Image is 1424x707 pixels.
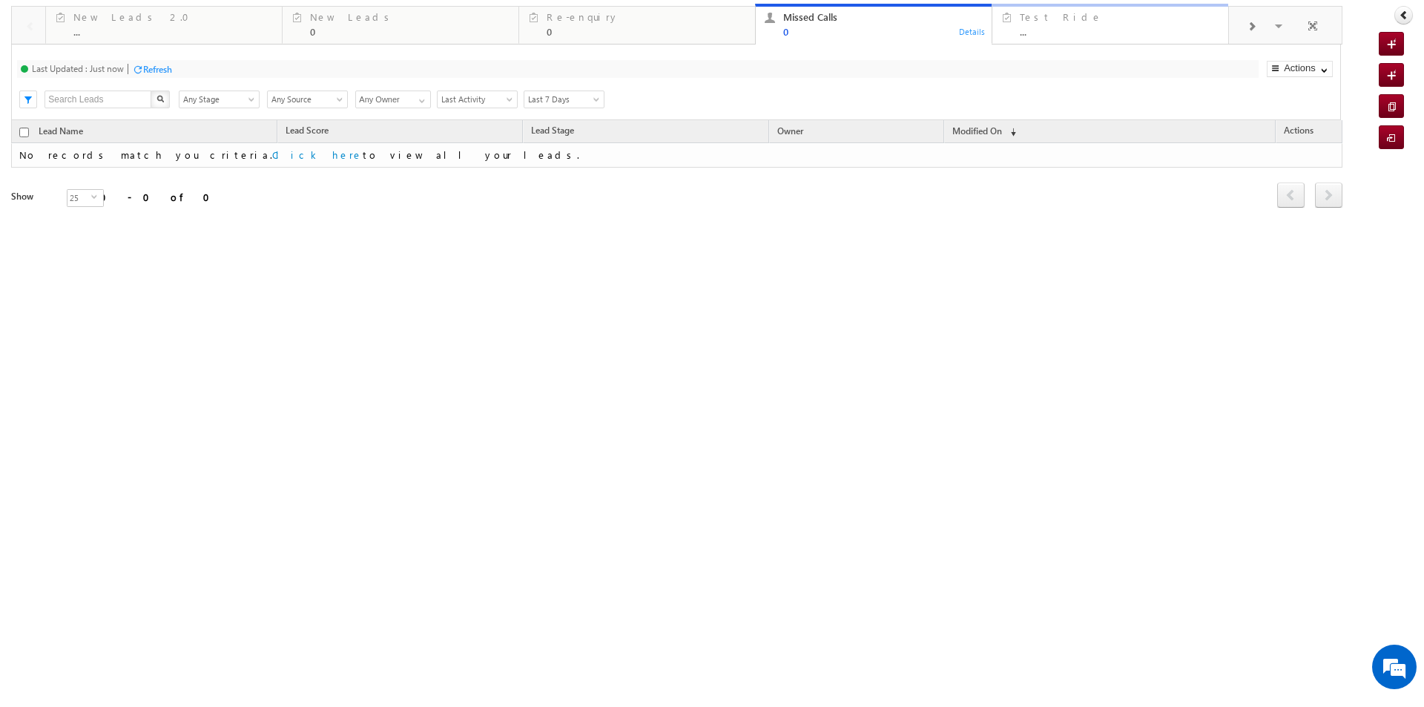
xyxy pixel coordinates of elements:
[755,4,992,45] a: Missed Calls0Details
[1277,184,1305,208] a: prev
[179,91,277,108] span: Select Task Type
[278,122,336,142] a: Lead Score
[272,148,363,161] a: Click here
[25,78,62,97] img: d_60004797649_company_0_60004797649
[782,127,794,139] span: (sorted ascending)
[1315,183,1342,207] a: next
[783,26,983,37] div: ...
[32,63,124,74] div: Last Updated : Just now
[783,26,983,37] div: 0
[547,11,746,23] div: Re-enquiry
[310,26,510,37] div: 0
[202,457,269,477] em: Start Chat
[1050,127,1138,142] a: Reminder
[518,7,756,44] a: Re-enquiry0
[19,124,29,134] input: Check all records
[1240,127,1297,142] a: Task Owner
[584,91,665,108] a: Today
[1156,188,1275,205] div: 0 - 0 of 0
[70,125,113,137] span: First Name
[783,11,983,23] div: Missed Calls
[524,93,599,106] span: Last 7 Days
[504,91,584,107] a: Schedule
[765,127,863,142] span: Status
[91,193,103,200] span: select
[1267,61,1333,77] button: Actions
[11,143,1342,168] td: No records match you criteria. to view all your leads.
[44,91,154,108] input: Search Tasks
[1315,184,1342,208] a: next
[1170,91,1245,108] span: Classic List View
[992,4,1229,44] a: Test Ride...
[907,127,919,139] span: (sorted ascending)
[73,26,273,37] div: ...
[179,93,254,106] span: Any Stage
[1256,91,1331,108] span: Calendar View
[156,95,164,102] img: Search
[740,127,938,142] a: Due Date(sorted ascending)
[633,127,739,142] span: Status
[524,91,604,108] a: Last 7 Days
[504,92,576,105] span: Schedule
[1166,127,1297,142] a: Task Owner
[437,91,518,108] a: Last Activity
[11,189,54,203] div: Show
[584,93,659,106] span: Last 7 Days
[1276,122,1321,142] span: Actions
[19,128,29,137] input: Check all records
[1004,126,1016,138] span: (sorted descending)
[1315,182,1342,207] span: next
[11,142,1342,167] td: No records to display.
[1265,61,1333,77] button: Actions
[418,125,458,137] span: Comment
[300,125,362,137] span: Mobile Number
[518,4,756,45] a: Re-enquiry0Details
[1277,182,1305,207] span: prev
[547,26,746,37] div: 0
[67,189,91,205] span: 25
[992,7,1229,44] a: Test Ride...
[280,96,291,102] span: select
[297,91,378,108] a: Pending and Overdue
[31,123,90,142] a: Lead Name
[1020,26,1219,37] div: ...
[19,137,271,444] textarea: Type your message and hit 'Enter'
[518,7,756,44] a: Re-enquiry...
[179,90,260,108] div: Lead Stage Filter
[179,91,290,108] div: Select Task Type
[386,91,498,108] input: Type to Search
[777,125,803,137] span: Owner
[100,188,219,205] div: 0 - 0 of 0
[282,7,519,44] a: New Leads0
[1020,11,1219,23] div: Test Ride
[524,122,581,142] a: Lead Stage
[45,7,283,44] a: New Leads 2.0...
[163,127,763,142] a: Subject
[865,127,1049,142] a: Due Date(sorted ascending)
[143,64,172,75] div: Refresh
[722,24,750,38] div: Details
[478,91,497,106] a: Show All Items
[185,125,245,137] span: Phone Number
[1033,127,1164,142] a: Created By
[298,93,373,106] span: All Statuses
[755,7,992,44] a: Missed Calls...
